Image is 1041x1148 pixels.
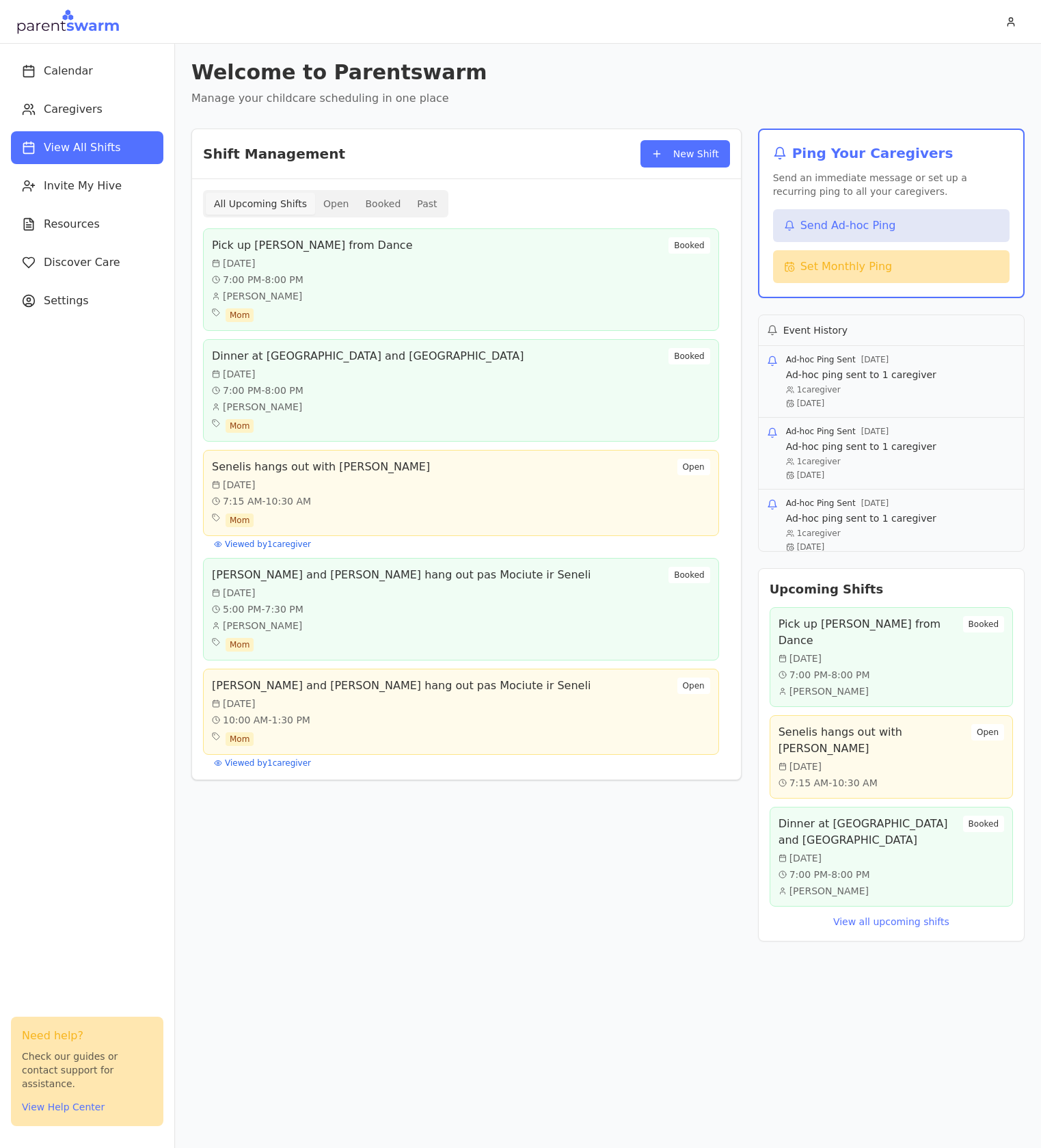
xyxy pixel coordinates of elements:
[783,323,848,337] h3: Event History
[789,868,870,881] span: 7:00 PM - 8:00 PM
[779,724,971,757] h3: Senelis hangs out with [PERSON_NAME]
[223,273,303,286] span: 7:00 PM - 8:00 PM
[800,217,896,234] span: Send Ad-hoc Ping
[786,426,856,437] span: Ad-hoc Ping Sent
[226,308,254,322] span: Mom
[773,209,1010,242] button: Send Ad-hoc Ping
[357,193,409,215] button: Booked
[223,400,302,414] span: [PERSON_NAME]
[11,55,163,88] button: Calendar
[226,513,254,527] span: Mom
[971,724,1004,740] div: Open
[786,498,856,509] span: Ad-hoc Ping Sent
[861,354,889,365] span: [DATE]
[773,250,1010,283] button: Set Monthly Ping
[223,494,311,508] span: 7:15 AM - 10:30 AM
[44,216,100,232] span: Resources
[668,567,709,583] div: Booked
[223,256,255,270] span: [DATE]
[212,237,413,254] h3: Pick up [PERSON_NAME] from Dance
[786,511,936,525] p: Ad-hoc ping sent to 1 caregiver
[223,713,310,727] span: 10:00 AM - 1:30 PM
[786,368,936,382] p: Ad-hoc ping sent to 1 caregiver
[668,348,709,364] div: Booked
[963,616,1004,632] div: Booked
[44,139,121,156] span: View All Shifts
[409,193,445,215] button: Past
[789,760,822,773] span: [DATE]
[44,178,122,194] span: Invite My Hive
[223,289,302,303] span: [PERSON_NAME]
[786,384,936,395] p: 1 caregiver
[786,542,936,552] p: [DATE]
[223,384,303,397] span: 7:00 PM - 8:00 PM
[789,776,878,790] span: 7:15 AM - 10:30 AM
[789,668,870,682] span: 7:00 PM - 8:00 PM
[212,459,430,475] h3: Senelis hangs out with [PERSON_NAME]
[786,398,936,409] p: [DATE]
[22,1050,152,1091] p: Check our guides or contact support for assistance.
[225,539,311,550] span: Viewed by 1 caregiver
[223,697,255,710] span: [DATE]
[677,678,710,694] div: Open
[191,90,1025,107] p: Manage your childcare scheduling in one place
[214,539,311,550] button: Viewed by1caregiver
[214,758,311,769] button: Viewed by1caregiver
[315,193,357,215] button: Open
[861,498,889,509] span: [DATE]
[786,440,936,453] p: Ad-hoc ping sent to 1 caregiver
[779,816,963,849] h3: Dinner at [GEOGRAPHIC_DATA] and [GEOGRAPHIC_DATA]
[212,678,591,694] h3: [PERSON_NAME] and [PERSON_NAME] hang out pas Mociute ir Seneli
[786,470,936,481] p: [DATE]
[206,193,315,215] button: All Upcoming Shifts
[223,367,255,381] span: [DATE]
[223,602,303,616] span: 5:00 PM - 7:30 PM
[44,254,120,271] span: Discover Care
[223,586,255,600] span: [DATE]
[11,170,163,202] button: Invite My Hive
[203,144,345,163] h2: Shift Management
[789,851,822,865] span: [DATE]
[22,1100,105,1114] button: View Help Center
[770,915,1013,929] button: View all upcoming shifts
[226,638,254,652] span: Mom
[191,60,1025,85] h1: Welcome to Parentswarm
[16,8,120,36] img: Parentswarm Logo
[773,171,1010,198] p: Send an immediate message or set up a recurring ping to all your caregivers.
[861,426,889,437] span: [DATE]
[44,293,89,309] span: Settings
[677,459,710,475] div: Open
[800,258,893,275] span: Set Monthly Ping
[223,478,255,492] span: [DATE]
[226,732,254,746] span: Mom
[11,93,163,126] button: Caregivers
[789,684,869,698] span: [PERSON_NAME]
[786,354,856,365] span: Ad-hoc Ping Sent
[770,580,1013,599] h2: Upcoming Shifts
[11,246,163,279] button: Discover Care
[779,616,963,649] h3: Pick up [PERSON_NAME] from Dance
[963,816,1004,832] div: Booked
[11,284,163,317] button: Settings
[668,237,709,254] div: Booked
[11,208,163,241] button: Resources
[786,456,936,467] p: 1 caregiver
[225,758,311,769] span: Viewed by 1 caregiver
[44,63,93,79] span: Calendar
[226,419,254,433] span: Mom
[789,652,822,665] span: [DATE]
[22,1028,152,1044] h3: Need help?
[786,528,936,539] p: 1 caregiver
[212,348,524,364] h3: Dinner at [GEOGRAPHIC_DATA] and [GEOGRAPHIC_DATA]
[640,140,730,168] button: New Shift
[223,619,302,632] span: [PERSON_NAME]
[11,131,163,164] button: View All Shifts
[773,144,1010,163] h2: Ping Your Caregivers
[44,101,103,118] span: Caregivers
[789,884,869,898] span: [PERSON_NAME]
[212,567,591,583] h3: [PERSON_NAME] and [PERSON_NAME] hang out pas Mociute ir Seneli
